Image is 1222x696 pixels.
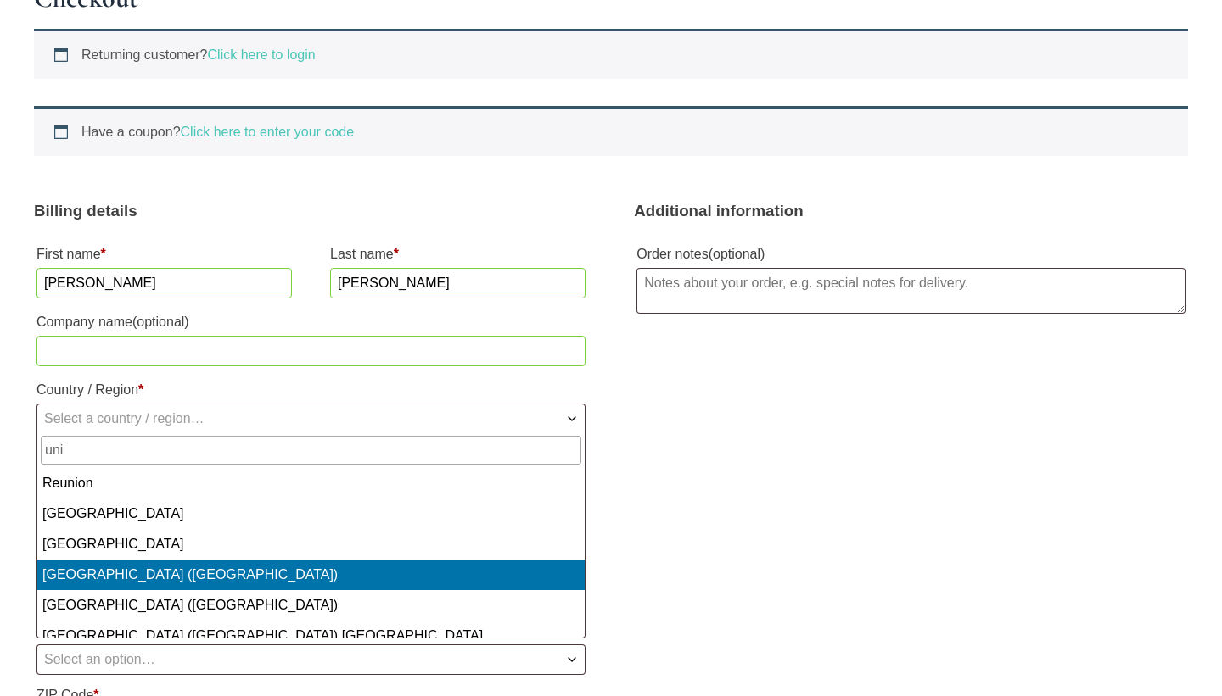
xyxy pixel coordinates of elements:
[37,590,585,621] li: [GEOGRAPHIC_DATA] ([GEOGRAPHIC_DATA])
[44,411,205,426] span: Select a country / region…
[34,199,588,223] h3: Billing details
[181,125,355,139] a: Click here to enter your code
[37,621,585,651] li: [GEOGRAPHIC_DATA] ([GEOGRAPHIC_DATA]) [GEOGRAPHIC_DATA]
[636,241,1186,268] label: Order notes
[37,560,585,590] li: [GEOGRAPHIC_DATA] ([GEOGRAPHIC_DATA])
[44,652,155,666] span: Select an option…
[37,468,585,498] li: Reunion
[34,29,1188,79] div: Returning customer?
[330,241,586,268] label: Last name
[36,241,292,268] label: First name
[208,47,316,62] a: Click here to login
[709,247,765,261] span: (optional)
[36,404,586,434] span: Country / Region
[37,529,585,560] li: [GEOGRAPHIC_DATA]
[132,315,189,329] span: (optional)
[34,106,1188,156] div: Have a coupon?
[634,199,1188,223] h3: Additional information
[36,376,586,404] label: Country / Region
[36,309,586,336] label: Company name
[36,644,586,675] span: State
[37,498,585,529] li: [GEOGRAPHIC_DATA]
